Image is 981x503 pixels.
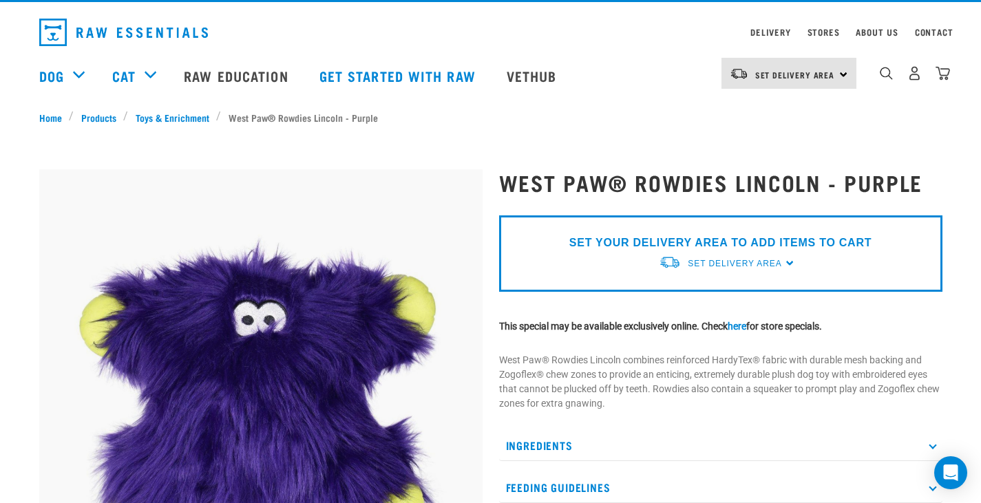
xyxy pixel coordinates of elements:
[499,321,822,332] strong: This special may be available exclusively online. Check for store specials.
[659,255,681,270] img: van-moving.png
[934,456,967,489] div: Open Intercom Messenger
[755,72,835,77] span: Set Delivery Area
[39,65,64,86] a: Dog
[74,110,123,125] a: Products
[750,30,790,34] a: Delivery
[499,353,942,411] p: West Paw® Rowdies Lincoln combines reinforced HardyTex® fabric with durable mesh backing and Zogo...
[170,48,305,103] a: Raw Education
[499,170,942,195] h1: West Paw® Rowdies Lincoln - Purple
[915,30,953,34] a: Contact
[880,67,893,80] img: home-icon-1@2x.png
[306,48,493,103] a: Get started with Raw
[730,67,748,80] img: van-moving.png
[39,110,942,125] nav: breadcrumbs
[493,48,574,103] a: Vethub
[856,30,898,34] a: About Us
[112,65,136,86] a: Cat
[39,110,70,125] a: Home
[499,472,942,503] p: Feeding Guidelines
[808,30,840,34] a: Stores
[28,13,953,52] nav: dropdown navigation
[688,259,781,268] span: Set Delivery Area
[728,321,746,332] a: here
[907,66,922,81] img: user.png
[39,19,208,46] img: Raw Essentials Logo
[936,66,950,81] img: home-icon@2x.png
[128,110,216,125] a: Toys & Enrichment
[569,235,872,251] p: SET YOUR DELIVERY AREA TO ADD ITEMS TO CART
[499,430,942,461] p: Ingredients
